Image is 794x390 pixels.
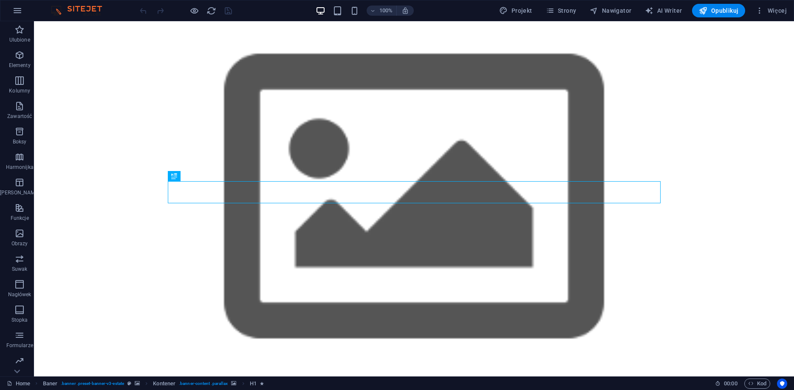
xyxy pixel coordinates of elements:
[153,379,175,389] span: Kliknij, aby zaznaczyć. Kliknij dwukrotnie, aby edytować
[12,266,28,272] p: Suwak
[752,4,790,17] button: Więcej
[260,381,264,386] i: Element zawiera animację
[189,6,199,16] button: Kliknij tutaj, aby wyjść z trybu podglądu i kontynuować edycję
[43,379,57,389] span: Kliknij, aby zaznaczyć. Kliknij dwukrotnie, aby edytować
[7,113,32,120] p: Zawartość
[641,4,685,17] button: AI Writer
[715,379,737,389] h6: Czas sesji
[496,4,535,17] div: Projekt (Ctrl+Alt+Y)
[499,6,532,15] span: Projekt
[8,291,31,298] p: Nagłówek
[777,379,787,389] button: Usercentrics
[13,138,27,145] p: Boksy
[496,4,535,17] button: Projekt
[724,379,737,389] span: 00 00
[11,317,28,323] p: Stopka
[692,4,745,17] button: Opublikuj
[127,381,131,386] i: Ten element jest konfigurowalnym ustawieniem wstępnym
[11,215,29,222] p: Funkcje
[7,379,30,389] a: Kliknij, aby anulować zaznaczenie. Kliknij dwukrotnie, aby otworzyć Strony
[744,379,770,389] button: Kod
[6,164,34,171] p: Harmonijka
[543,4,580,17] button: Strony
[699,6,738,15] span: Opublikuj
[9,62,31,69] p: Elementy
[206,6,216,16] i: Przeładuj stronę
[179,379,228,389] span: . banner-content .parallax
[748,379,766,389] span: Kod
[755,6,787,15] span: Więcej
[231,381,236,386] i: Ten element zawiera tło
[590,6,631,15] span: Nawigator
[43,379,264,389] nav: breadcrumb
[9,36,30,43] p: Ulubione
[9,87,30,94] p: Kolumny
[61,379,124,389] span: . banner .preset-banner-v3-estate
[586,4,635,17] button: Nawigator
[645,6,682,15] span: AI Writer
[379,6,393,16] h6: 100%
[206,6,216,16] button: reload
[135,381,140,386] i: Ten element zawiera tło
[11,240,28,247] p: Obrazy
[730,380,731,387] span: :
[250,379,257,389] span: Kliknij, aby zaznaczyć. Kliknij dwukrotnie, aby edytować
[6,342,33,349] p: Formularze
[367,6,397,16] button: 100%
[546,6,576,15] span: Strony
[49,6,113,16] img: Editor Logo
